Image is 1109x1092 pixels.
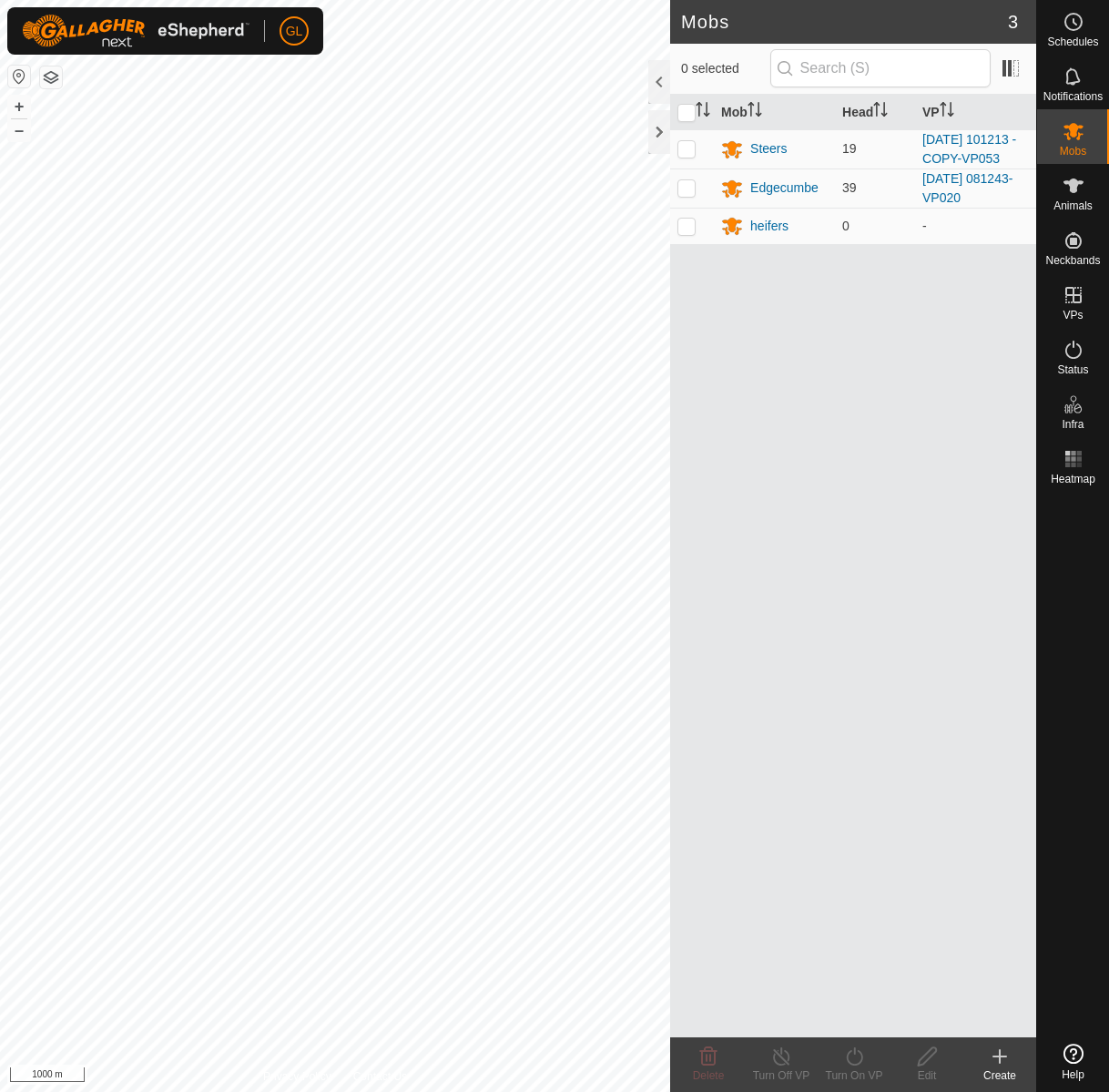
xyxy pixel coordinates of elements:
[750,217,789,236] div: heifers
[940,105,954,119] p-sorticon: Activate to sort
[286,22,303,41] span: GL
[22,15,249,47] img: Gallagher Logo
[1037,1036,1109,1087] a: Help
[696,105,710,119] p-sorticon: Activate to sort
[8,96,30,117] button: +
[770,49,991,87] input: Search (S)
[1008,8,1018,36] span: 3
[1051,474,1095,485] span: Heatmap
[1062,1069,1084,1080] span: Help
[915,95,1036,130] th: VP
[922,171,1012,205] a: [DATE] 081243-VP020
[748,105,762,119] p-sorticon: Activate to sort
[922,132,1016,166] a: [DATE] 101213 - COPY-VP053
[681,59,770,78] span: 0 selected
[915,208,1036,244] td: -
[1060,146,1086,157] span: Mobs
[1057,364,1088,375] span: Status
[1047,36,1098,47] span: Schedules
[1053,200,1093,211] span: Animals
[835,95,915,130] th: Head
[353,1068,407,1085] a: Contact Us
[842,141,857,156] span: 19
[873,105,888,119] p-sorticon: Activate to sort
[1062,419,1084,430] span: Infra
[263,1068,331,1085] a: Privacy Policy
[963,1067,1036,1084] div: Create
[818,1067,890,1084] div: Turn On VP
[750,139,787,158] div: Steers
[693,1069,725,1082] span: Delete
[714,95,835,130] th: Mob
[681,11,1008,33] h2: Mobs
[750,179,819,198] div: Edgecumbe
[1063,310,1083,321] span: VPs
[8,66,30,87] button: Reset Map
[8,119,30,141] button: –
[40,66,62,88] button: Map Layers
[1045,255,1100,266] span: Neckbands
[842,180,857,195] span: 39
[890,1067,963,1084] div: Edit
[745,1067,818,1084] div: Turn Off VP
[1043,91,1103,102] span: Notifications
[842,219,850,233] span: 0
